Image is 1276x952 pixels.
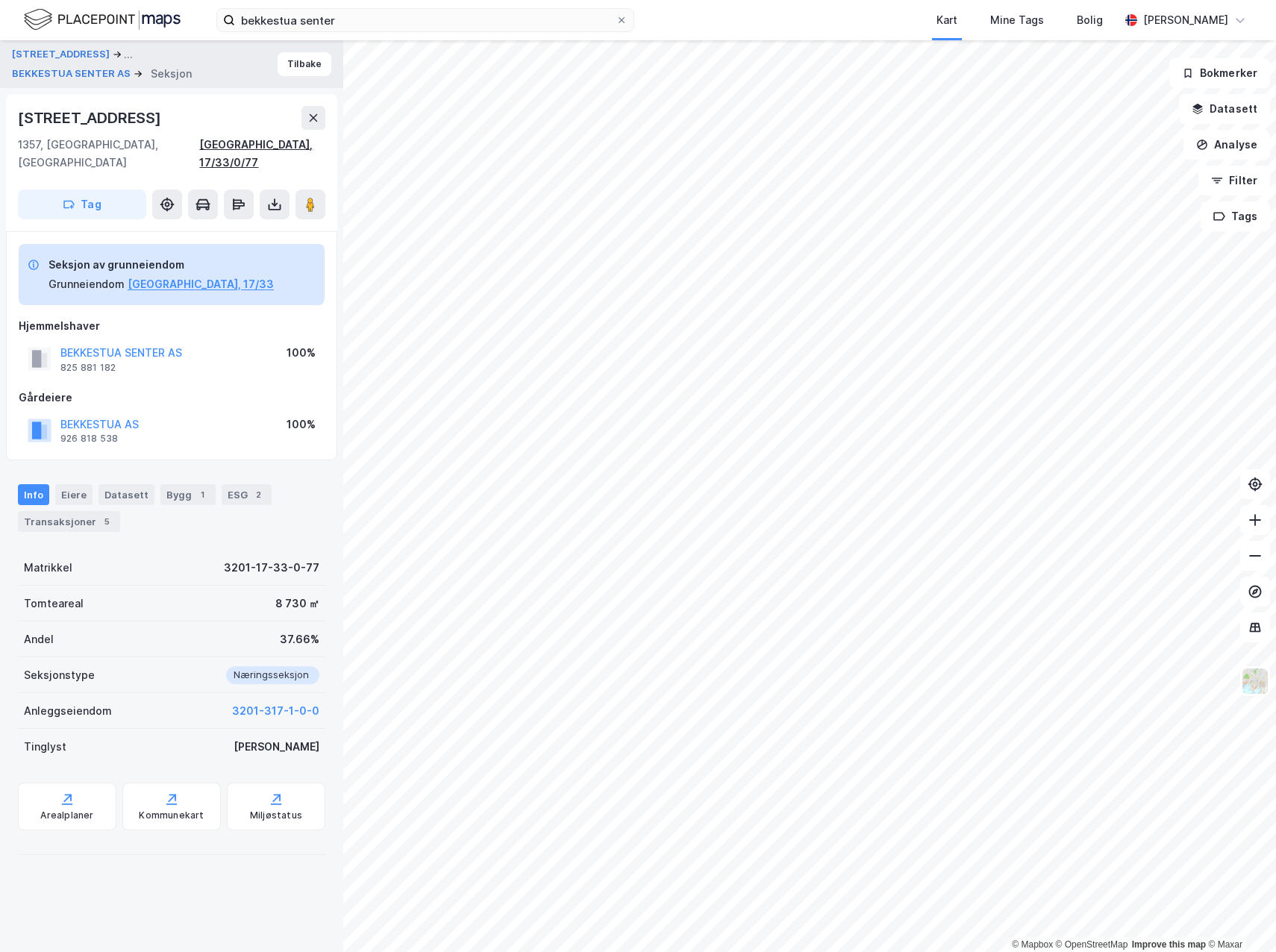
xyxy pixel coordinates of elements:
img: logo.f888ab2527a4732fd821a326f86c7f29.svg [24,7,181,33]
div: Andel [24,630,54,648]
img: Z [1241,667,1269,695]
div: 2 [251,487,266,502]
div: Gårdeiere [19,389,325,407]
div: Hjemmelshaver [19,317,325,335]
div: 825 881 182 [60,362,116,374]
div: Seksjon av grunneiendom [49,256,274,274]
button: Analyse [1183,130,1270,160]
div: 1 [195,487,210,502]
div: Bolig [1077,11,1103,29]
button: Bokmerker [1169,58,1270,88]
div: Datasett [98,484,154,505]
div: 926 818 538 [60,433,118,445]
div: Seksjonstype [24,666,95,684]
div: Matrikkel [24,559,72,577]
div: Transaksjoner [18,511,120,532]
button: Datasett [1179,94,1270,124]
a: Mapbox [1012,939,1053,950]
div: Bygg [160,484,216,505]
div: Grunneiendom [49,275,125,293]
button: Tags [1201,201,1270,231]
div: Arealplaner [40,809,93,821]
div: 3201-17-33-0-77 [224,559,319,577]
div: Anleggseiendom [24,702,112,720]
div: Kontrollprogram for chat [1201,880,1276,952]
button: Tag [18,190,146,219]
div: [GEOGRAPHIC_DATA], 17/33/0/77 [199,136,325,172]
button: 3201-317-1-0-0 [232,702,319,720]
iframe: Chat Widget [1201,880,1276,952]
div: [STREET_ADDRESS] [18,106,164,130]
a: OpenStreetMap [1056,939,1128,950]
button: Tilbake [278,52,331,76]
div: 5 [99,514,114,529]
div: Info [18,484,49,505]
button: [STREET_ADDRESS] [12,46,113,63]
div: Miljøstatus [250,809,302,821]
div: Tomteareal [24,595,84,613]
div: Seksjon [151,65,192,83]
div: ESG [222,484,272,505]
div: 100% [287,344,316,362]
input: Søk på adresse, matrikkel, gårdeiere, leietakere eller personer [235,9,616,31]
button: Filter [1198,166,1270,195]
div: ... [124,46,133,63]
div: [PERSON_NAME] [1143,11,1228,29]
div: 8 730 ㎡ [275,595,319,613]
div: Mine Tags [990,11,1044,29]
a: Improve this map [1132,939,1206,950]
div: [PERSON_NAME] [234,738,319,756]
div: Kart [936,11,957,29]
div: Tinglyst [24,738,66,756]
div: Eiere [55,484,93,505]
div: 1357, [GEOGRAPHIC_DATA], [GEOGRAPHIC_DATA] [18,136,199,172]
div: Kommunekart [139,809,204,821]
div: 100% [287,416,316,433]
button: BEKKESTUA SENTER AS [12,66,134,81]
button: [GEOGRAPHIC_DATA], 17/33 [128,275,274,293]
div: 37.66% [280,630,319,648]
